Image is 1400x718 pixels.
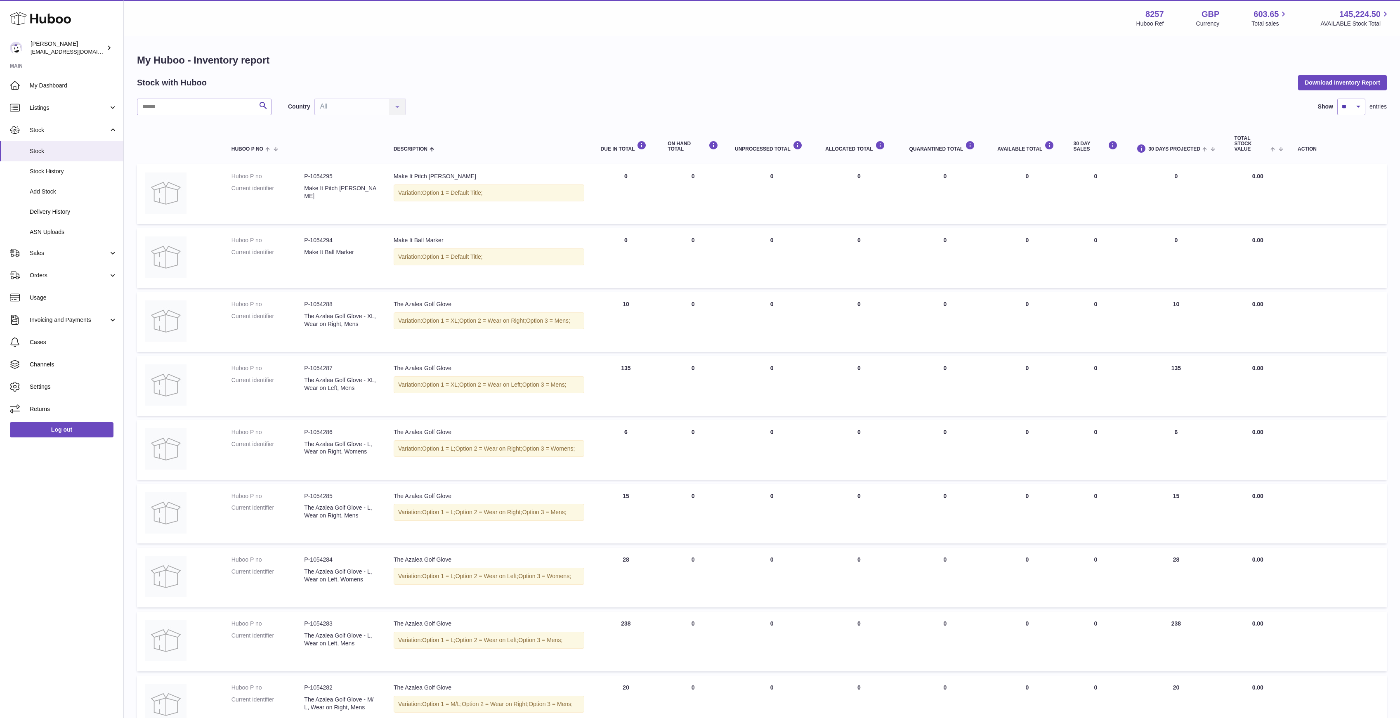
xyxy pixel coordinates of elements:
div: Make It Ball Marker [394,236,584,244]
td: 10 [593,292,660,352]
td: 0 [659,548,727,607]
span: Option 1 = XL; [422,317,459,324]
h2: Stock with Huboo [137,77,207,88]
span: Channels [30,361,117,368]
span: entries [1369,103,1387,111]
dt: Huboo P no [231,684,305,692]
dd: P-1054286 [304,428,377,436]
dt: Huboo P no [231,556,305,564]
div: Variation: [394,504,584,521]
dd: P-1054288 [304,300,377,308]
dt: Current identifier [231,376,305,392]
span: Delivery History [30,208,117,216]
td: 0 [1065,164,1126,224]
dt: Current identifier [231,248,305,256]
td: 0 [817,164,901,224]
dd: P-1054285 [304,492,377,500]
td: 0 [659,484,727,544]
td: 0 [659,612,727,671]
span: Usage [30,294,117,302]
span: Option 2 = Wear on Left; [456,637,519,643]
div: [PERSON_NAME] [31,40,105,56]
td: 0 [1126,228,1226,288]
div: ALLOCATED Total [825,141,892,152]
div: Variation: [394,184,584,201]
span: Option 1 = XL; [422,381,459,388]
td: 0 [817,548,901,607]
td: 28 [1126,548,1226,607]
span: Option 3 = Mens; [522,509,567,515]
span: Option 2 = Wear on Right; [459,317,526,324]
td: 10 [1126,292,1226,352]
dt: Huboo P no [231,172,305,180]
dt: Huboo P no [231,492,305,500]
td: 0 [817,292,901,352]
dd: Make It Pitch [PERSON_NAME] [304,184,377,200]
dd: The Azalea Golf Glove - L, Wear on Right, Mens [304,504,377,520]
td: 0 [989,292,1065,352]
h1: My Huboo - Inventory report [137,54,1387,67]
dt: Huboo P no [231,620,305,628]
span: Settings [30,383,117,391]
span: [EMAIL_ADDRESS][DOMAIN_NAME] [31,48,121,55]
span: Cases [30,338,117,346]
td: 0 [989,228,1065,288]
td: 0 [989,420,1065,480]
span: 0 [944,684,947,691]
div: The Azalea Golf Glove [394,428,584,436]
span: Option 3 = Womens; [518,573,571,579]
div: The Azalea Golf Glove [394,364,584,372]
div: 30 DAY SALES [1074,141,1118,152]
span: 0.00 [1252,429,1263,435]
label: Country [288,103,310,111]
dd: The Azalea Golf Glove - L, Wear on Left, Womens [304,568,377,583]
td: 238 [1126,612,1226,671]
td: 15 [593,484,660,544]
td: 0 [1065,484,1126,544]
td: 0 [817,420,901,480]
span: 0.00 [1252,620,1263,627]
td: 0 [727,164,817,224]
span: Option 3 = Mens; [529,701,573,707]
span: Option 1 = M/L; [422,701,462,707]
td: 0 [659,356,727,416]
span: 30 DAYS PROJECTED [1148,146,1200,152]
span: 0 [944,620,947,627]
dt: Current identifier [231,632,305,647]
dd: P-1054287 [304,364,377,372]
td: 0 [989,612,1065,671]
img: product image [145,556,187,597]
dd: The Azalea Golf Glove - XL, Wear on Left, Mens [304,376,377,392]
td: 0 [727,484,817,544]
img: product image [145,492,187,534]
td: 0 [1065,228,1126,288]
span: Option 1 = Default Title; [422,189,483,196]
td: 0 [989,356,1065,416]
span: Option 2 = Wear on Right; [456,509,522,515]
span: ASN Uploads [30,228,117,236]
span: Returns [30,405,117,413]
td: 0 [1065,356,1126,416]
div: The Azalea Golf Glove [394,620,584,628]
span: Option 3 = Mens; [526,317,570,324]
span: Option 2 = Wear on Left; [459,381,522,388]
div: AVAILABLE Total [997,141,1057,152]
dd: The Azalea Golf Glove - M/L, Wear on Right, Mens [304,696,377,711]
td: 0 [659,292,727,352]
span: Option 1 = Default Title; [422,253,483,260]
td: 0 [817,228,901,288]
img: product image [145,364,187,406]
img: product image [145,236,187,278]
dt: Current identifier [231,184,305,200]
div: Variation: [394,248,584,265]
strong: GBP [1202,9,1219,20]
td: 238 [593,612,660,671]
span: Stock History [30,168,117,175]
span: Description [394,146,427,152]
span: 0 [944,301,947,307]
div: Make It Pitch [PERSON_NAME] [394,172,584,180]
td: 135 [1126,356,1226,416]
dd: P-1054282 [304,684,377,692]
span: Huboo P no [231,146,263,152]
td: 15 [1126,484,1226,544]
